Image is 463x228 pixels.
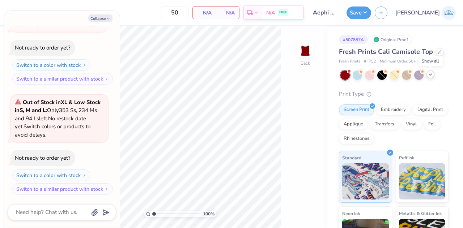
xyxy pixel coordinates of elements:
[15,115,86,130] span: No restock date yet.
[376,104,411,115] div: Embroidery
[395,9,440,17] span: [PERSON_NAME]
[399,210,442,217] span: Metallic & Glitter Ink
[347,7,371,19] button: Save
[395,6,456,20] a: [PERSON_NAME]
[266,9,275,17] span: N/A
[301,60,310,66] div: Back
[413,104,448,115] div: Digital Print
[197,9,212,17] span: N/A
[418,56,443,66] div: Show all
[342,154,361,162] span: Standard
[88,14,112,22] button: Collapse
[371,35,412,44] div: Original Proof
[15,44,71,51] div: Not ready to order yet?
[12,169,90,181] button: Switch to a color with stock
[339,133,374,144] div: Rhinestones
[15,154,71,162] div: Not ready to order yet?
[342,163,389,199] img: Standard
[401,119,421,130] div: Vinyl
[380,59,416,65] span: Minimum Order: 50 +
[364,59,376,65] span: # FP52
[399,154,414,162] span: Puff Ink
[339,47,433,56] span: Fresh Prints Cali Camisole Top
[442,6,456,20] img: Janilyn Atanacio
[342,210,360,217] span: Neon Ink
[15,99,101,138] span: Only 353 Ss, 234 Ms and 94 Ls left. Switch colors or products to avoid delays.
[399,163,446,199] img: Puff Ink
[105,187,109,191] img: Switch to a similar product with stock
[339,35,368,44] div: # 507857A
[220,9,235,17] span: N/A
[424,119,441,130] div: Foil
[339,90,449,98] div: Print Type
[105,77,109,81] img: Switch to a similar product with stock
[307,5,343,20] input: Untitled Design
[279,10,287,15] span: FREE
[298,42,313,56] img: Back
[12,59,90,71] button: Switch to a color with stock
[23,99,69,106] strong: Out of Stock in XL
[161,6,189,19] input: – –
[370,119,399,130] div: Transfers
[339,119,368,130] div: Applique
[12,73,113,85] button: Switch to a similar product with stock
[82,63,86,67] img: Switch to a color with stock
[203,211,214,217] span: 100 %
[12,183,113,195] button: Switch to a similar product with stock
[82,173,86,177] img: Switch to a color with stock
[339,104,374,115] div: Screen Print
[339,59,360,65] span: Fresh Prints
